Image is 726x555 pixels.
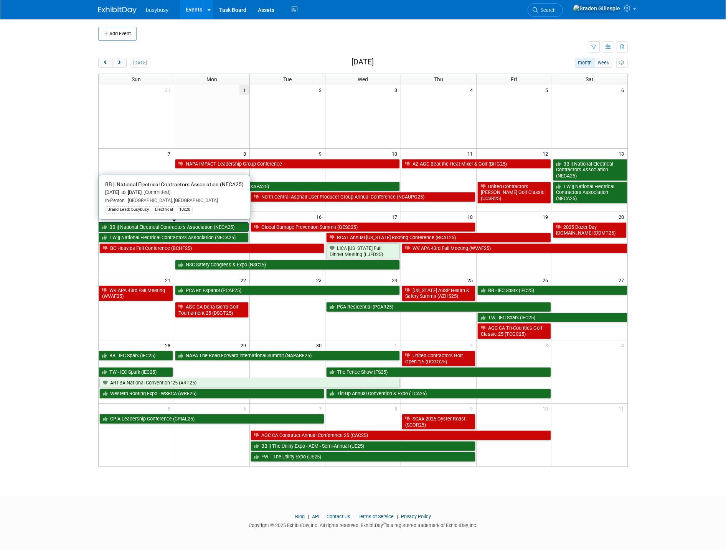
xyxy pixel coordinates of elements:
[99,222,249,232] a: BB || National Electrical Contractors Association (NECA25)
[240,275,249,285] span: 22
[620,85,627,95] span: 6
[538,7,556,13] span: Search
[99,414,324,424] a: CPIA Leadership Conference (CPIAL25)
[98,7,137,14] img: ExhibitDay
[553,182,627,204] a: TW || National Electrical Contractors Association (NECA25)
[326,367,551,377] a: The Fence Show (FS25)
[153,206,175,213] div: Electrical
[327,514,350,519] a: Contact Us
[394,340,401,350] span: 1
[469,404,476,413] span: 9
[130,58,150,68] button: [DATE]
[528,3,563,17] a: Search
[240,340,249,350] span: 29
[164,275,174,285] span: 21
[251,452,475,462] a: FW || The Utility Expo (UE25)
[467,275,476,285] span: 25
[99,378,400,388] a: ARTBA National Convention ’25 (ART25)
[312,514,319,519] a: API
[125,198,218,203] span: [GEOGRAPHIC_DATA], [GEOGRAPHIC_DATA]
[545,85,552,95] span: 5
[206,76,217,82] span: Mon
[542,212,552,222] span: 19
[394,404,401,413] span: 8
[167,149,174,158] span: 7
[326,302,551,312] a: PCA Residential (PCAR25)
[391,212,401,222] span: 17
[619,61,624,66] i: Personalize Calendar
[402,159,551,169] a: AZ AGC Beat the Heat Mixer & Golf (BHG25)
[98,58,112,68] button: prev
[391,149,401,158] span: 10
[553,159,627,181] a: BB || National Electrical Contractors Association (NECA25)
[177,206,193,213] div: 10x20
[620,340,627,350] span: 4
[239,85,249,95] span: 1
[586,76,594,82] span: Sat
[105,198,125,203] span: In-Person
[167,404,174,413] span: 5
[394,85,401,95] span: 3
[175,286,400,296] a: PCA en Espanol (PCAE25)
[477,323,551,339] a: AGC CA Tri-Counties Golf Classic 25 (TCGC25)
[383,522,386,526] sup: ®
[326,389,551,399] a: Tilt-Up Annual Convention & Expo (TCA25)
[402,286,475,301] a: [US_STATE] ASSP Health & Safety Summit (AZHS25)
[618,212,627,222] span: 20
[243,149,249,158] span: 8
[595,58,612,68] button: week
[553,222,627,238] a: 2025 Dozer Day [DOMAIN_NAME] (DDMT25)
[175,351,400,361] a: NAPA The Road Forward International Summit (NAPARF25)
[573,4,620,13] img: Braden Gillespie
[164,85,174,95] span: 31
[251,222,475,232] a: Global Damage Prevention Summit (GESC25)
[511,76,517,82] span: Fri
[618,404,627,413] span: 11
[315,340,325,350] span: 30
[618,149,627,158] span: 13
[251,441,475,451] a: BB || The Utility Expo - AEM - Semi-Annual (UE25)
[175,302,249,318] a: AGC CA Delta Sierra Golf Tournament 25 (DSGT25)
[402,414,475,430] a: SCAA 2025 Oyster Roast (SCOR25)
[351,58,374,66] h2: [DATE]
[477,313,627,323] a: TW - IEC Spark (IEC25)
[132,76,141,82] span: Sun
[542,275,552,285] span: 26
[105,206,151,213] div: Brand Lead: busybusy
[98,27,137,41] button: Add Event
[318,149,325,158] span: 9
[542,149,552,158] span: 12
[315,212,325,222] span: 16
[434,76,443,82] span: Thu
[545,340,552,350] span: 3
[99,351,173,361] a: BB - IEC Spark (IEC25)
[358,514,394,519] a: Terms of Service
[467,149,476,158] span: 11
[469,340,476,350] span: 2
[326,233,551,243] a: RCAT Annual [US_STATE] Roofing Conference (RCAT25)
[402,351,475,366] a: United Contractors Golf Open ’25 (UCGO25)
[99,367,173,377] a: TW - IEC Spark (IEC25)
[243,404,249,413] span: 6
[477,286,627,296] a: BB - IEC Spark (IEC25)
[99,286,173,301] a: WV APA 43rd Fall Meeting (WVAF25)
[306,514,311,519] span: |
[142,189,170,195] span: (Committed)
[542,404,552,413] span: 10
[575,58,595,68] button: month
[402,243,627,253] a: WV APA 43rd Fall Meeting (WVAF25)
[295,514,305,519] a: Blog
[318,404,325,413] span: 7
[469,85,476,95] span: 4
[358,76,368,82] span: Wed
[477,182,551,204] a: United Contractors [PERSON_NAME] Golf Classic (UCSR25)
[99,389,324,399] a: Western Roofing Expo - WSRCA (WRE25)
[467,212,476,222] span: 18
[175,260,400,270] a: NSC Safety Congress & Expo (NSC25)
[175,182,400,192] a: TX Asphalt Annual Meeting (TXAPA25)
[251,192,475,202] a: North Central Asphalt User Producer Group Annual Conference (NCAUPG25)
[99,233,249,243] a: TW || National Electrical Contractors Association (NECA25)
[251,430,551,440] a: AGC CA Construct Annual Conference 25 (CAC25)
[618,275,627,285] span: 27
[318,85,325,95] span: 2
